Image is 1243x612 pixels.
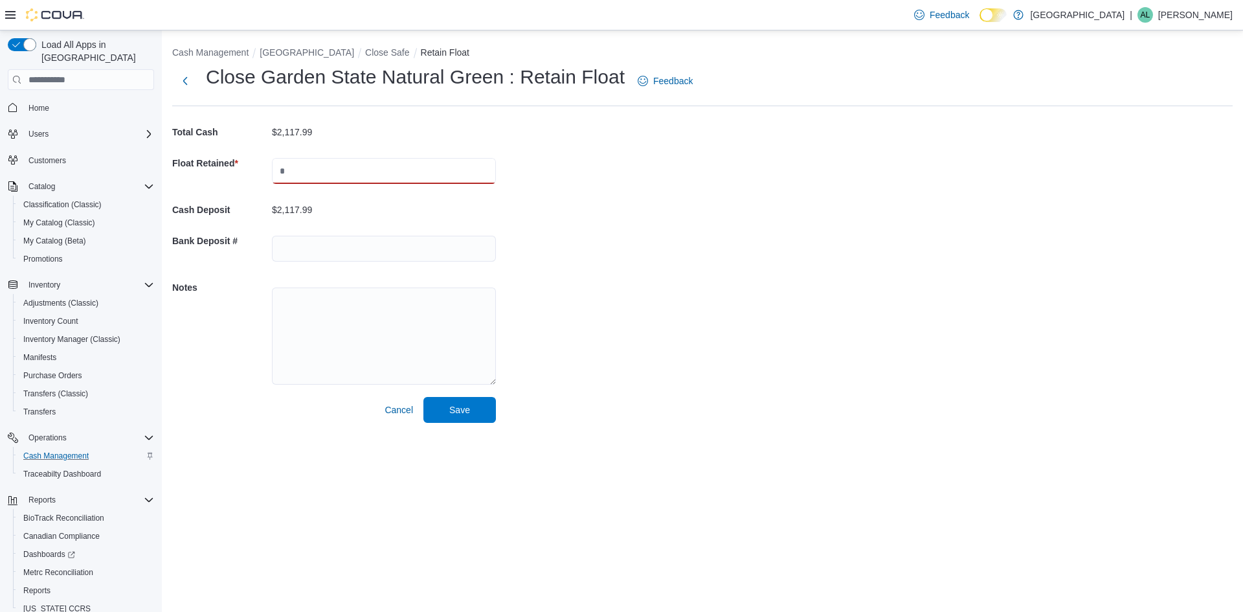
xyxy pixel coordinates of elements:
span: Operations [23,430,154,446]
h5: Notes [172,275,269,300]
a: Manifests [18,350,62,365]
button: Reports [23,492,61,508]
span: Reports [28,495,56,505]
span: Promotions [23,254,63,264]
a: Dashboards [18,547,80,562]
a: Canadian Compliance [18,528,105,544]
button: Reports [3,491,159,509]
span: Metrc Reconciliation [23,567,93,578]
button: Cancel [379,397,418,423]
a: Reports [18,583,56,598]
h5: Float Retained [172,150,269,176]
span: Purchase Orders [18,368,154,383]
span: Home [28,103,49,113]
span: Feedback [653,74,693,87]
span: Transfers (Classic) [23,389,88,399]
span: Inventory Count [18,313,154,329]
h5: Total Cash [172,119,269,145]
span: Adjustments (Classic) [23,298,98,308]
span: Adjustments (Classic) [18,295,154,311]
span: Dashboards [18,547,154,562]
span: Catalog [28,181,55,192]
button: Transfers [13,403,159,421]
span: Home [23,99,154,115]
span: Users [23,126,154,142]
span: Transfers (Classic) [18,386,154,402]
a: My Catalog (Beta) [18,233,91,249]
button: Cash Management [172,47,249,58]
button: Operations [23,430,72,446]
button: Transfers (Classic) [13,385,159,403]
button: Operations [3,429,159,447]
a: Classification (Classic) [18,197,107,212]
p: | [1130,7,1132,23]
button: Manifests [13,348,159,367]
p: $2,117.99 [272,127,312,137]
a: Feedback [633,68,698,94]
span: Promotions [18,251,154,267]
span: Inventory [23,277,154,293]
h1: Close Garden State Natural Green : Retain Float [206,64,625,90]
p: [GEOGRAPHIC_DATA] [1030,7,1125,23]
span: Manifests [23,352,56,363]
img: Cova [26,8,84,21]
button: Cash Management [13,447,159,465]
input: Dark Mode [980,8,1007,22]
button: Promotions [13,250,159,268]
button: Canadian Compliance [13,527,159,545]
span: Canadian Compliance [18,528,154,544]
a: BioTrack Reconciliation [18,510,109,526]
h5: Cash Deposit [172,197,269,223]
span: Reports [18,583,154,598]
button: Classification (Classic) [13,196,159,214]
a: Inventory Count [18,313,84,329]
button: Next [172,68,198,94]
button: Metrc Reconciliation [13,563,159,582]
span: Save [449,403,470,416]
button: Inventory Manager (Classic) [13,330,159,348]
button: Inventory [3,276,159,294]
p: [PERSON_NAME] [1158,7,1233,23]
span: Operations [28,433,67,443]
a: My Catalog (Classic) [18,215,100,231]
button: Home [3,98,159,117]
a: Transfers [18,404,61,420]
span: Customers [28,155,66,166]
button: Customers [3,151,159,170]
span: Users [28,129,49,139]
a: Inventory Manager (Classic) [18,332,126,347]
button: My Catalog (Classic) [13,214,159,232]
span: AL [1141,7,1150,23]
span: Reports [23,492,154,508]
button: BioTrack Reconciliation [13,509,159,527]
a: Cash Management [18,448,94,464]
span: Traceabilty Dashboard [18,466,154,482]
span: Purchase Orders [23,370,82,381]
a: Transfers (Classic) [18,386,93,402]
span: BioTrack Reconciliation [23,513,104,523]
button: Users [3,125,159,143]
a: Feedback [909,2,974,28]
button: Traceabilty Dashboard [13,465,159,483]
span: Canadian Compliance [23,531,100,541]
a: Home [23,100,54,116]
span: Cash Management [18,448,154,464]
span: BioTrack Reconciliation [18,510,154,526]
button: Retain Float [421,47,469,58]
a: Dashboards [13,545,159,563]
a: Customers [23,153,71,168]
span: Dashboards [23,549,75,560]
span: Customers [23,152,154,168]
button: Purchase Orders [13,367,159,385]
span: My Catalog (Beta) [23,236,86,246]
span: Transfers [23,407,56,417]
span: Transfers [18,404,154,420]
span: Inventory [28,280,60,290]
span: Inventory Count [23,316,78,326]
button: Close Safe [365,47,409,58]
button: Catalog [23,179,60,194]
a: Adjustments (Classic) [18,295,104,311]
span: Manifests [18,350,154,365]
span: Classification (Classic) [23,199,102,210]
